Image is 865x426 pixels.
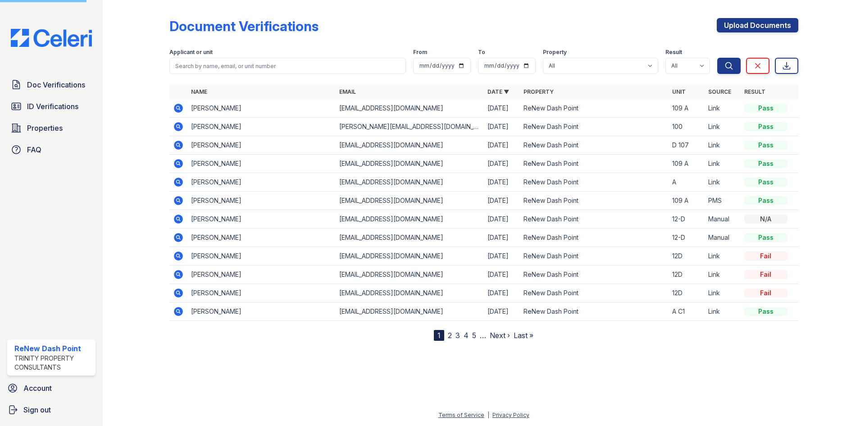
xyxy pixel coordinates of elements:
td: A [669,173,705,192]
a: Upload Documents [717,18,798,32]
td: [DATE] [484,173,520,192]
a: Properties [7,119,96,137]
span: Properties [27,123,63,133]
td: ReNew Dash Point [520,229,668,247]
td: ReNew Dash Point [520,210,668,229]
td: [EMAIL_ADDRESS][DOMAIN_NAME] [336,266,484,284]
td: Manual [705,229,741,247]
div: Pass [744,159,788,168]
td: ReNew Dash Point [520,155,668,173]
td: [PERSON_NAME] [187,284,336,302]
td: Link [705,266,741,284]
td: D 107 [669,136,705,155]
td: [EMAIL_ADDRESS][DOMAIN_NAME] [336,192,484,210]
td: [DATE] [484,302,520,321]
a: Name [191,88,207,95]
div: Pass [744,233,788,242]
td: [DATE] [484,229,520,247]
td: [EMAIL_ADDRESS][DOMAIN_NAME] [336,173,484,192]
a: Account [4,379,99,397]
label: To [478,49,485,56]
td: [DATE] [484,155,520,173]
td: A C1 [669,302,705,321]
td: [EMAIL_ADDRESS][DOMAIN_NAME] [336,284,484,302]
td: ReNew Dash Point [520,302,668,321]
a: 4 [464,331,469,340]
td: 12D [669,266,705,284]
span: … [480,330,486,341]
a: Sign out [4,401,99,419]
a: Property [524,88,554,95]
div: Fail [744,289,788,298]
a: 3 [455,331,460,340]
div: Pass [744,122,788,131]
td: [EMAIL_ADDRESS][DOMAIN_NAME] [336,136,484,155]
div: Trinity Property Consultants [14,354,92,372]
td: [DATE] [484,284,520,302]
td: [DATE] [484,118,520,136]
div: Fail [744,252,788,261]
td: Link [705,302,741,321]
td: Manual [705,210,741,229]
div: Pass [744,196,788,205]
td: Link [705,284,741,302]
a: Doc Verifications [7,76,96,94]
td: [EMAIL_ADDRESS][DOMAIN_NAME] [336,229,484,247]
td: [DATE] [484,192,520,210]
a: Date ▼ [487,88,509,95]
span: ID Verifications [27,101,78,112]
a: Last » [514,331,533,340]
td: 100 [669,118,705,136]
label: Result [665,49,682,56]
td: ReNew Dash Point [520,247,668,266]
span: FAQ [27,144,41,155]
td: ReNew Dash Point [520,284,668,302]
a: FAQ [7,141,96,159]
span: Account [23,383,52,394]
td: [DATE] [484,210,520,229]
td: 12D [669,247,705,266]
td: [PERSON_NAME] [187,118,336,136]
td: 109 A [669,192,705,210]
td: [PERSON_NAME][EMAIL_ADDRESS][DOMAIN_NAME] [336,118,484,136]
td: [DATE] [484,266,520,284]
td: 12-D [669,210,705,229]
td: ReNew Dash Point [520,192,668,210]
td: ReNew Dash Point [520,99,668,118]
td: Link [705,247,741,266]
label: From [413,49,427,56]
div: Pass [744,307,788,316]
td: 109 A [669,155,705,173]
label: Property [543,49,567,56]
td: [PERSON_NAME] [187,247,336,266]
td: [EMAIL_ADDRESS][DOMAIN_NAME] [336,247,484,266]
div: Document Verifications [169,18,319,34]
td: [PERSON_NAME] [187,173,336,192]
td: [EMAIL_ADDRESS][DOMAIN_NAME] [336,210,484,229]
div: Pass [744,178,788,187]
td: [DATE] [484,136,520,155]
td: [EMAIL_ADDRESS][DOMAIN_NAME] [336,155,484,173]
td: 12-D [669,229,705,247]
td: [PERSON_NAME] [187,229,336,247]
span: Sign out [23,404,51,415]
a: Unit [672,88,686,95]
a: Privacy Policy [492,412,529,418]
td: ReNew Dash Point [520,266,668,284]
a: Result [744,88,765,95]
td: Link [705,136,741,155]
td: PMS [705,192,741,210]
label: Applicant or unit [169,49,213,56]
a: 2 [448,331,452,340]
td: [PERSON_NAME] [187,192,336,210]
td: ReNew Dash Point [520,173,668,192]
div: 1 [434,330,444,341]
td: [PERSON_NAME] [187,136,336,155]
div: Pass [744,141,788,150]
td: [PERSON_NAME] [187,99,336,118]
a: Next › [490,331,510,340]
a: 5 [472,331,476,340]
td: ReNew Dash Point [520,118,668,136]
td: ReNew Dash Point [520,136,668,155]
